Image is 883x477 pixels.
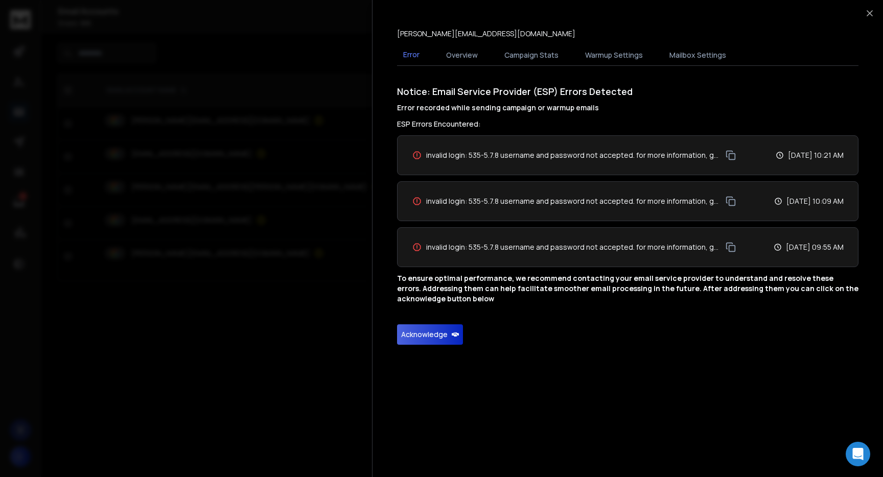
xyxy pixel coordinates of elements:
p: [DATE] 10:09 AM [786,196,844,206]
button: Campaign Stats [498,44,565,66]
div: Open Intercom Messenger [846,442,870,466]
h3: ESP Errors Encountered: [397,119,858,129]
span: invalid login: 535-5.7.8 username and password not accepted. for more information, go to 535 5.7.... [426,150,720,160]
button: Error [397,43,426,67]
h4: Error recorded while sending campaign or warmup emails [397,103,858,113]
h1: Notice: Email Service Provider (ESP) Errors Detected [397,84,858,113]
p: [DATE] 10:21 AM [788,150,844,160]
button: Acknowledge [397,324,463,345]
p: [PERSON_NAME][EMAIL_ADDRESS][DOMAIN_NAME] [397,29,575,39]
p: To ensure optimal performance, we recommend contacting your email service provider to understand ... [397,273,858,304]
button: Overview [440,44,484,66]
button: Mailbox Settings [663,44,732,66]
button: Warmup Settings [579,44,649,66]
span: invalid login: 535-5.7.8 username and password not accepted. for more information, go to 535 5.7.... [426,196,720,206]
p: [DATE] 09:55 AM [786,242,844,252]
span: invalid login: 535-5.7.8 username and password not accepted. for more information, go to 535 5.7.... [426,242,720,252]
